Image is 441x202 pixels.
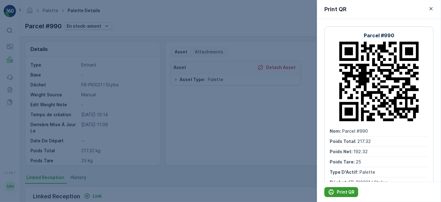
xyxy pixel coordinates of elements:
span: Poids Tare : [330,159,356,164]
span: FR-PI0021 I Stylos [349,180,388,185]
span: Poids Net : [330,149,354,154]
span: 192.32 [354,149,368,154]
p: Print QR [337,189,354,195]
span: 217.32 [357,139,371,144]
span: Poids Total : [330,139,357,144]
span: 25 [356,159,361,164]
p: Print QR [324,5,346,14]
button: Print QR [324,187,358,197]
span: Type D'Actif : [330,169,359,175]
span: Palette [359,169,375,175]
span: Déchet : [330,180,349,185]
span: Parcel #990 [342,128,368,134]
p: Parcel #990 [364,32,394,39]
span: Nom : [330,128,342,134]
